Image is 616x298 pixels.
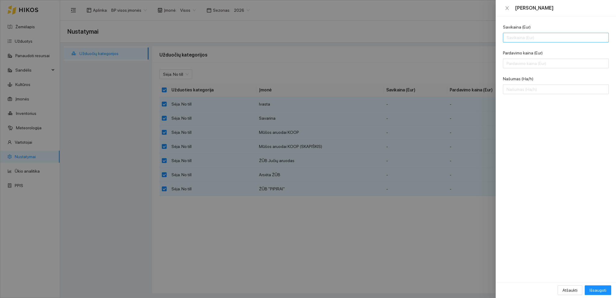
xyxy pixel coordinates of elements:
label: Pardavimo kaina (Eur) [503,50,543,56]
button: Atšaukti [558,285,582,295]
input: Našumas (Ha/h) [503,84,609,94]
span: Išsaugoti [590,287,606,293]
label: Našumas (Ha/h) [503,76,533,82]
span: Atšaukti [562,287,577,293]
input: Savikaina (Eur) [503,33,609,42]
button: Išsaugoti [585,285,611,295]
span: close [505,6,510,11]
div: [PERSON_NAME] [515,5,609,11]
input: Pardavimo kaina (Eur) [503,59,609,68]
button: Close [503,5,511,11]
label: Savikaina (Eur) [503,24,531,30]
